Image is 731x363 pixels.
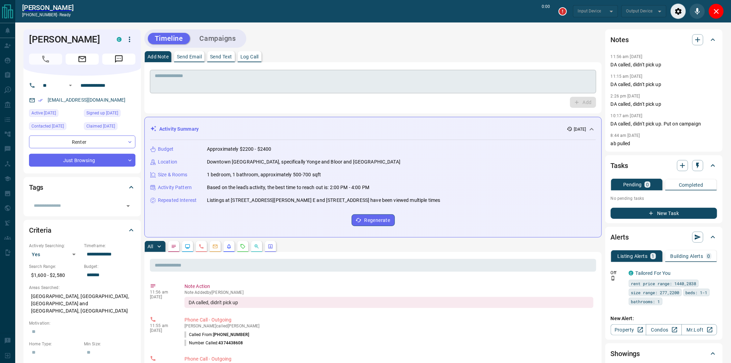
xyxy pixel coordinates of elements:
[240,54,259,59] p: Log Call
[611,34,629,45] h2: Notes
[240,244,246,249] svg: Requests
[611,160,628,171] h2: Tasks
[686,289,708,296] span: beds: 1-1
[611,345,717,362] div: Showings
[158,197,197,204] p: Repeated Interest
[611,232,629,243] h2: Alerts
[646,182,649,187] p: 0
[611,133,640,138] p: 8:44 am [DATE]
[210,54,232,59] p: Send Text
[171,244,177,249] svg: Notes
[184,355,594,363] p: Phone Call - Outgoing
[219,341,243,345] span: 4374438608
[184,332,249,338] p: Called From:
[29,182,43,193] h2: Tags
[29,249,80,260] div: Yes
[254,244,259,249] svg: Opportunities
[611,348,640,359] h2: Showings
[631,298,660,305] span: bathrooms: 1
[150,323,174,328] p: 11:55 am
[84,122,135,132] div: Mon Aug 04 2025
[86,110,118,117] span: Signed up [DATE]
[22,3,74,12] a: [PERSON_NAME]
[29,263,80,270] p: Search Range:
[66,81,75,90] button: Open
[177,54,202,59] p: Send Email
[611,315,717,322] p: New Alert:
[29,341,80,347] p: Home Type:
[618,254,648,259] p: Listing Alerts
[652,254,655,259] p: 1
[184,297,594,308] div: DA called, didn't pick up
[150,123,596,136] div: Activity Summary[DATE]
[29,122,80,132] div: Mon Aug 11 2025
[708,254,710,259] p: 0
[150,295,174,299] p: [DATE]
[29,320,135,326] p: Motivation:
[86,123,115,130] span: Claimed [DATE]
[158,158,177,166] p: Location
[29,54,62,65] span: Call
[574,126,586,132] p: [DATE]
[611,157,717,174] div: Tasks
[184,316,594,324] p: Phone Call - Outgoing
[29,109,80,119] div: Fri Aug 08 2025
[690,3,705,19] div: Mute
[29,270,80,281] p: $1,600 - $2,580
[29,179,135,196] div: Tags
[213,332,249,337] span: [PHONE_NUMBER]
[193,33,243,44] button: Campaigns
[611,81,717,88] p: DA called, didn't pick up
[29,34,106,45] h1: [PERSON_NAME]
[158,171,188,178] p: Size & Rooms
[66,54,99,65] span: Email
[29,136,135,148] div: Renter
[679,183,703,187] p: Completed
[207,146,272,153] p: Approximately $2200 - $2400
[671,254,703,259] p: Building Alerts
[84,109,135,119] div: Mon Aug 04 2025
[199,244,204,249] svg: Calls
[636,270,671,276] a: Tailored For You
[611,120,717,128] p: DA called, didn't pick up. Put on campaign
[611,324,646,335] a: Property
[48,97,126,103] a: [EMAIL_ADDRESS][DOMAIN_NAME]
[611,54,643,59] p: 11:56 am [DATE]
[29,222,135,239] div: Criteria
[611,113,643,118] p: 10:17 am [DATE]
[150,290,174,295] p: 11:56 am
[268,244,273,249] svg: Agent Actions
[158,146,174,153] p: Budget
[184,283,594,290] p: Note Action
[123,201,133,211] button: Open
[148,244,153,249] p: All
[611,61,717,68] p: DA called, didn't pick up
[207,184,369,191] p: Based on the lead's activity, the best time to reach out is: 2:00 PM - 4:00 PM
[682,324,717,335] a: Mr.Loft
[226,244,232,249] svg: Listing Alerts
[611,276,616,281] svg: Push Notification Only
[29,243,80,249] p: Actively Searching:
[184,340,243,346] p: Number Called:
[38,98,43,103] svg: Email Verified
[84,263,135,270] p: Budget:
[148,33,190,44] button: Timeline
[646,324,682,335] a: Condos
[352,214,395,226] button: Regenerate
[631,289,680,296] span: size range: 277,2200
[84,341,135,347] p: Min Size:
[22,12,74,18] p: [PHONE_NUMBER] -
[207,158,400,166] p: Downtown [GEOGRAPHIC_DATA], specifically Yonge and Bloor and [GEOGRAPHIC_DATA]
[31,123,64,130] span: Contacted [DATE]
[611,101,717,108] p: DA called, didn't pick up
[207,171,321,178] p: 1 bedroom, 1 bathroom, approximately 500-700 sqft
[184,290,594,295] p: Note Added by [PERSON_NAME]
[709,3,724,19] div: Close
[671,3,686,19] div: Audio Settings
[185,244,190,249] svg: Lead Browsing Activity
[623,182,642,187] p: Pending
[212,244,218,249] svg: Emails
[631,280,696,287] span: rent price range: 1440,2838
[611,74,643,79] p: 11:15 am [DATE]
